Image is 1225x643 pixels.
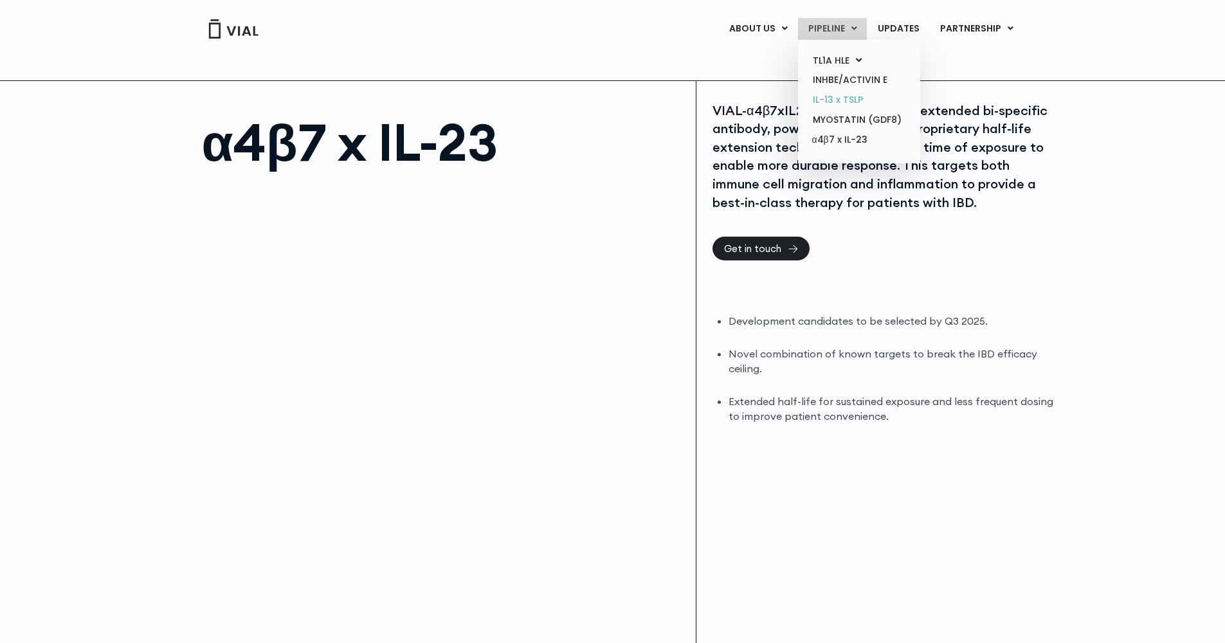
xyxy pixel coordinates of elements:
a: UPDATES [867,18,929,40]
h1: α4β7 x IL-23 [202,116,684,168]
a: ABOUT USMenu Toggle [719,18,797,40]
a: TL1A HLEMenu Toggle [803,51,915,71]
a: PIPELINEMenu Toggle [798,18,867,40]
a: Get in touch [712,237,810,260]
div: VIAL-α4β7xIL23-HLE is a half-life extended bi-specific antibody, powered by VIAL-HLE proprietary ... [712,102,1056,212]
li: Extended half-life for sustained exposure and less frequent dosing to improve patient convenience. [729,394,1056,424]
a: IL-13 x TSLP [803,90,915,110]
li: Novel combination of known targets to break the IBD efficacy ceiling. [729,347,1056,376]
span: Get in touch [724,244,781,253]
a: MYOSTATIN (GDF8) [803,110,915,130]
a: PARTNERSHIPMenu Toggle [930,18,1024,40]
a: α4β7 x IL-23 [803,130,915,150]
li: Development candidates to be selected by Q3 2025. [729,314,1056,329]
img: Vial Logo [208,19,259,39]
a: INHBE/ACTIVIN E [803,70,915,90]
